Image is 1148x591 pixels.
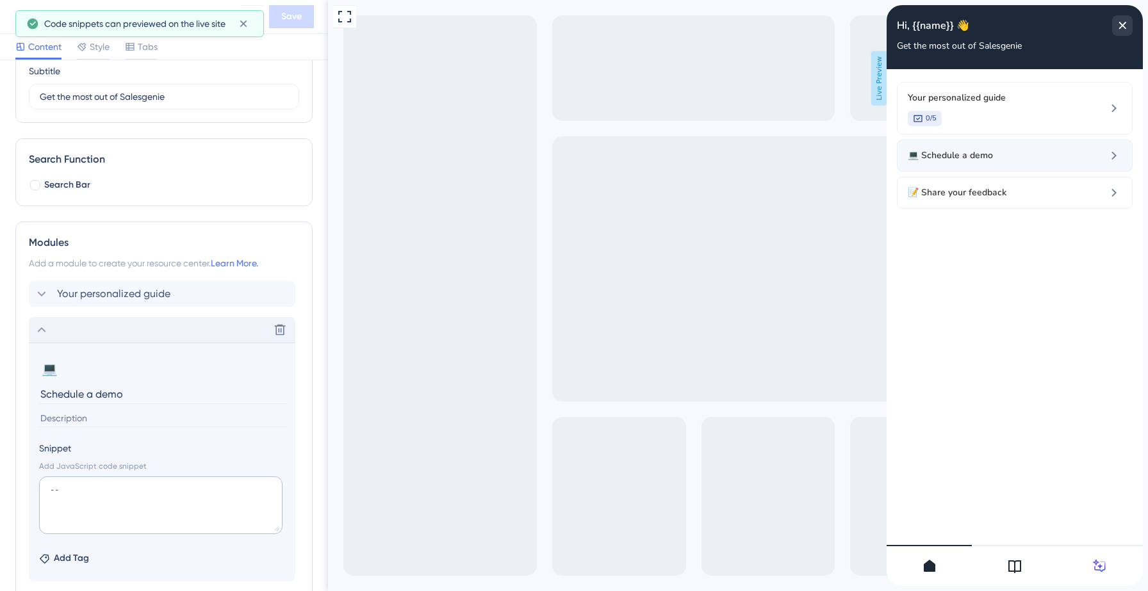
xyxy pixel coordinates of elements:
div: Share your feedback [21,180,192,195]
span: Live Preview [543,51,559,106]
span: Code snippets can previewed on the live site [44,16,225,31]
span: 📝 Share your feedback [21,180,192,195]
input: Header [39,384,288,404]
span: 💻 Schedule a demo [21,143,192,158]
div: Modules [29,235,299,250]
span: Save [281,9,302,24]
span: Add Tag [54,551,89,566]
span: Style [90,39,110,54]
div: NXG Main Widget [41,8,236,26]
input: Description [40,90,288,104]
input: Description [39,410,288,427]
div: 3 [43,8,53,12]
textarea: -- [39,476,283,534]
span: Add a module to create your resource center. [29,258,211,268]
div: Search Function [29,152,299,167]
label: Snippet [39,441,285,456]
span: Your personalized guide [21,85,192,101]
span: Your personalized guide [57,286,170,302]
div: Schedule a demo [21,143,192,158]
span: Search Bar [44,177,90,193]
div: Your personalized guide [21,85,192,121]
span: Hi, {{name}} 👋 [10,11,83,30]
button: 💻 [39,359,60,379]
span: Tabs [138,39,158,54]
a: Learn More. [211,258,258,268]
div: Your personalized guide [29,281,299,307]
span: Get the most out of Salesgenie [10,36,135,46]
button: Save [269,5,314,28]
span: Content [28,39,61,54]
span: 0/5 [39,108,50,118]
div: Subtitle [29,63,60,79]
div: close resource center [225,10,246,31]
div: Add JavaScript code snippet [39,461,285,471]
button: Add Tag [39,551,89,566]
